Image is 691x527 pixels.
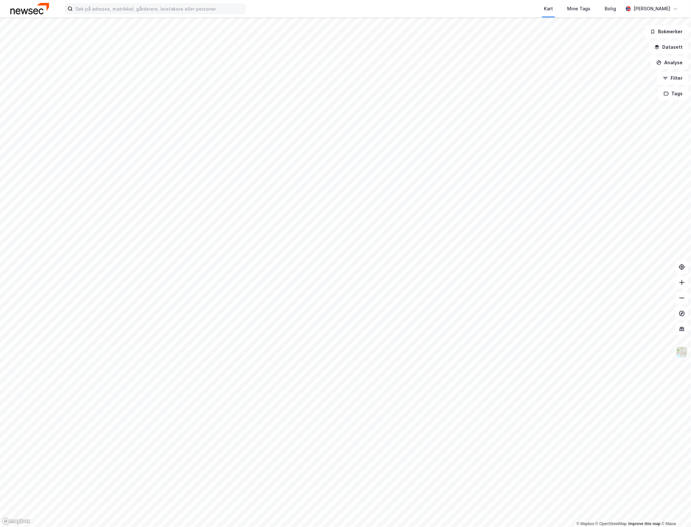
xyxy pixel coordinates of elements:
div: Bolig [605,5,616,13]
div: [PERSON_NAME] [633,5,670,13]
iframe: Chat Widget [659,496,691,527]
div: Kart [544,5,553,13]
input: Søk på adresse, matrikkel, gårdeiere, leietakere eller personer [73,4,245,14]
img: newsec-logo.f6e21ccffca1b3a03d2d.png [10,3,49,14]
div: Mine Tags [567,5,590,13]
div: Kontrollprogram for chat [659,496,691,527]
